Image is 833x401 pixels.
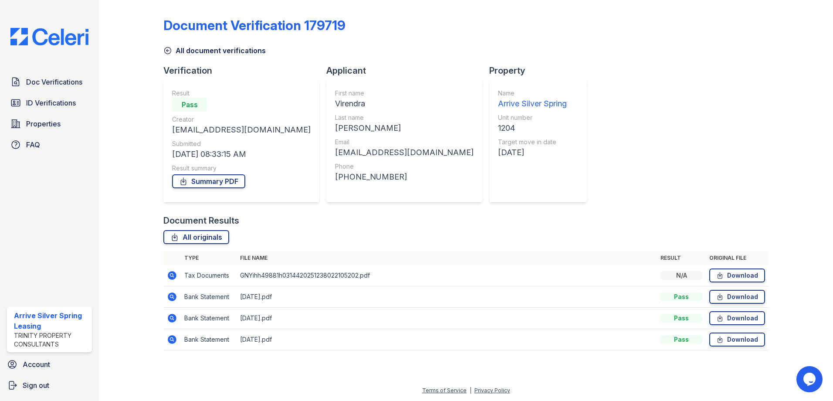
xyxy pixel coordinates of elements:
td: GNYihh49881h0314420251238022105202.pdf [237,265,657,286]
div: Virendra [335,98,474,110]
a: Terms of Service [422,387,467,394]
a: Download [709,268,765,282]
td: Bank Statement [181,329,237,350]
div: Pass [660,335,702,344]
div: Last name [335,113,474,122]
div: Applicant [326,65,489,77]
div: [EMAIL_ADDRESS][DOMAIN_NAME] [335,146,474,159]
a: ID Verifications [7,94,92,112]
div: N/A [660,271,702,280]
div: Pass [660,292,702,301]
td: [DATE].pdf [237,286,657,308]
div: [DATE] 08:33:15 AM [172,148,311,160]
span: ID Verifications [26,98,76,108]
div: Pass [172,98,207,112]
div: Arrive Silver Spring Leasing [14,310,88,331]
a: All originals [163,230,229,244]
div: Trinity Property Consultants [14,331,88,349]
div: Email [335,138,474,146]
a: Download [709,290,765,304]
span: Sign out [23,380,49,391]
div: Document Verification 179719 [163,17,345,33]
a: FAQ [7,136,92,153]
td: Tax Documents [181,265,237,286]
div: 1204 [498,122,567,134]
iframe: chat widget [796,366,824,392]
div: [DATE] [498,146,567,159]
div: [PHONE_NUMBER] [335,171,474,183]
div: Document Results [163,214,239,227]
span: Properties [26,119,61,129]
a: Name Arrive Silver Spring [498,89,567,110]
div: Creator [172,115,311,124]
span: Account [23,359,50,370]
a: Account [3,356,95,373]
div: Submitted [172,139,311,148]
div: Target move in date [498,138,567,146]
a: Doc Verifications [7,73,92,91]
div: [EMAIL_ADDRESS][DOMAIN_NAME] [172,124,311,136]
div: Result [172,89,311,98]
div: Property [489,65,594,77]
div: Arrive Silver Spring [498,98,567,110]
td: [DATE].pdf [237,308,657,329]
div: Phone [335,162,474,171]
div: Result summary [172,164,311,173]
div: Name [498,89,567,98]
img: CE_Logo_Blue-a8612792a0a2168367f1c8372b55b34899dd931a85d93a1a3d3e32e68fde9ad4.png [3,28,95,45]
div: Pass [660,314,702,323]
div: | [470,387,471,394]
a: Download [709,333,765,347]
a: Download [709,311,765,325]
a: Summary PDF [172,174,245,188]
a: Privacy Policy [474,387,510,394]
span: Doc Verifications [26,77,82,87]
a: Properties [7,115,92,133]
div: [PERSON_NAME] [335,122,474,134]
td: Bank Statement [181,308,237,329]
th: Result [657,251,706,265]
td: Bank Statement [181,286,237,308]
div: Unit number [498,113,567,122]
div: First name [335,89,474,98]
span: FAQ [26,139,40,150]
a: Sign out [3,377,95,394]
div: Verification [163,65,326,77]
th: Original file [706,251,769,265]
th: Type [181,251,237,265]
th: File name [237,251,657,265]
td: [DATE].pdf [237,329,657,350]
a: All document verifications [163,45,266,56]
